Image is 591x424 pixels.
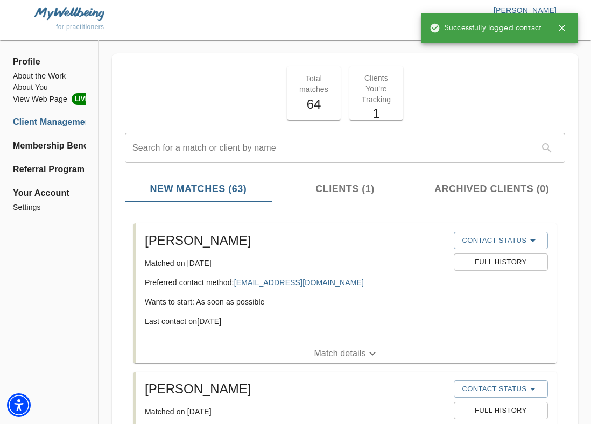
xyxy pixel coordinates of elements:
a: About the Work [13,70,86,82]
span: Contact Status [459,383,543,395]
div: Accessibility Menu [7,393,31,417]
span: for practitioners [56,23,104,31]
a: About You [13,82,86,93]
a: Settings [13,202,86,213]
span: Clients (1) [278,182,412,196]
p: [PERSON_NAME] [295,5,557,16]
p: Wants to start: As soon as possible [145,296,445,307]
img: MyWellbeing [34,7,104,20]
button: Contact Status [454,232,548,249]
h5: [PERSON_NAME] [145,232,445,249]
span: Your Account [13,187,86,200]
p: Clients You're Tracking [356,73,397,105]
p: Last contact on [DATE] [145,316,445,327]
p: Match details [314,347,365,360]
span: Contact Status [459,234,543,247]
span: Archived Clients (0) [425,182,559,196]
button: Match details [136,344,557,363]
span: New Matches (63) [131,182,265,196]
a: [EMAIL_ADDRESS][DOMAIN_NAME] [234,278,364,287]
p: Matched on [DATE] [145,406,445,417]
span: Full History [459,256,543,268]
p: Preferred contact method: [145,277,445,288]
button: Contact Status [454,380,548,398]
h5: 64 [293,96,334,113]
span: Full History [459,405,543,417]
h5: [PERSON_NAME] [145,380,445,398]
p: Total matches [293,73,334,95]
h5: 1 [356,105,397,122]
a: Client Management [13,116,86,129]
a: View Web PageLIVE [13,93,86,105]
button: Full History [454,253,548,271]
a: Membership Benefits [13,139,86,152]
span: LIVE [72,93,93,105]
li: View Web Page [13,93,86,105]
a: Referral Program [13,163,86,176]
p: Matched on [DATE] [145,258,445,268]
span: Successfully logged contact [430,23,541,33]
span: Profile [13,55,86,68]
button: Full History [454,402,548,419]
